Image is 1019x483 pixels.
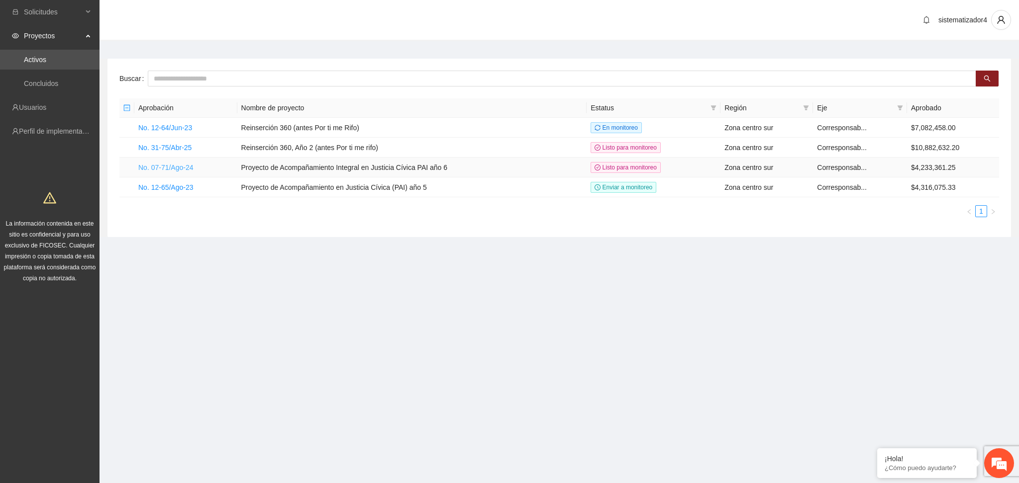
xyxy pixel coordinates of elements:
[987,205,999,217] button: right
[885,464,969,472] p: ¿Cómo puedo ayudarte?
[711,105,716,111] span: filter
[817,144,867,152] span: Corresponsab...
[817,183,867,191] span: Corresponsab...
[918,12,934,28] button: bell
[976,71,999,86] button: search
[897,105,903,111] span: filter
[817,163,867,171] span: Corresponsab...
[907,158,999,177] td: $4,233,361.25
[595,145,601,151] span: check-circle
[237,118,587,138] td: Reinserción 360 (antes Por ti me Rifo)
[975,205,987,217] li: 1
[907,138,999,158] td: $10,882,632.20
[19,103,46,111] a: Usuarios
[720,177,813,197] td: Zona centro sur
[720,138,813,158] td: Zona centro sur
[907,177,999,197] td: $4,316,075.33
[720,158,813,177] td: Zona centro sur
[919,16,934,24] span: bell
[138,183,194,191] a: No. 12-65/Ago-23
[709,100,718,115] span: filter
[817,102,893,113] span: Eje
[907,98,999,118] th: Aprobado
[595,164,601,170] span: check-circle
[12,8,19,15] span: inbox
[895,100,905,115] span: filter
[237,138,587,158] td: Reinserción 360, Año 2 (antes Por ti me rifo)
[803,105,809,111] span: filter
[801,100,811,115] span: filter
[138,163,194,171] a: No. 07-71/Ago-24
[966,209,972,215] span: left
[987,205,999,217] li: Next Page
[976,206,987,217] a: 1
[591,122,642,133] span: En monitoreo
[591,162,661,173] span: Listo para monitoreo
[19,127,97,135] a: Perfil de implementadora
[119,71,148,86] label: Buscar
[591,102,707,113] span: Estatus
[938,16,987,24] span: sistematizador4
[138,124,192,132] a: No. 12-64/Jun-23
[724,102,799,113] span: Región
[237,98,587,118] th: Nombre de proyecto
[24,26,83,46] span: Proyectos
[24,80,58,87] a: Concluidos
[237,158,587,177] td: Proyecto de Acompañamiento Integral en Justicia Cívica PAI año 6
[817,124,867,132] span: Corresponsab...
[12,32,19,39] span: eye
[595,184,601,190] span: clock-circle
[591,142,661,153] span: Listo para monitoreo
[123,104,130,111] span: minus-square
[907,118,999,138] td: $7,082,458.00
[237,177,587,197] td: Proyecto de Acompañamiento en Justicia Cívica (PAI) año 5
[992,15,1011,24] span: user
[24,2,83,22] span: Solicitudes
[138,144,192,152] a: No. 31-75/Abr-25
[43,191,56,204] span: warning
[991,10,1011,30] button: user
[984,75,991,83] span: search
[990,209,996,215] span: right
[595,125,601,131] span: sync
[24,56,46,64] a: Activos
[963,205,975,217] li: Previous Page
[591,182,656,193] span: Enviar a monitoreo
[134,98,237,118] th: Aprobación
[4,220,96,282] span: La información contenida en este sitio es confidencial y para uso exclusivo de FICOSEC. Cualquier...
[720,118,813,138] td: Zona centro sur
[963,205,975,217] button: left
[885,455,969,463] div: ¡Hola!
